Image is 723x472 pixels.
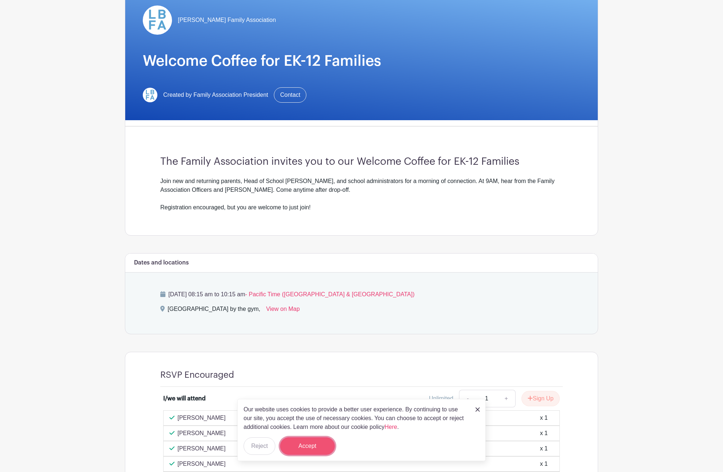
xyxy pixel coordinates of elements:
p: [DATE] 08:15 am to 10:15 am [160,290,563,299]
span: - Pacific Time ([GEOGRAPHIC_DATA] & [GEOGRAPHIC_DATA]) [245,291,414,297]
div: x 1 [540,460,548,468]
h3: The Family Association invites you to our Welcome Coffee for EK-12 Families [160,156,563,168]
div: x 1 [540,444,548,453]
img: close_button-5f87c8562297e5c2d7936805f587ecaba9071eb48480494691a3f1689db116b3.svg [475,407,480,412]
div: [GEOGRAPHIC_DATA] by the gym, [168,305,260,316]
div: I/we will attend [163,394,206,403]
div: x 1 [540,414,548,422]
span: Created by Family Association President [163,91,268,99]
button: Accept [280,437,335,455]
p: Our website uses cookies to provide a better user experience. By continuing to use our site, you ... [244,405,468,431]
a: View on Map [266,305,300,316]
div: x 1 [540,429,548,438]
a: Contact [274,87,306,103]
h4: RSVP Encouraged [160,370,234,380]
p: [PERSON_NAME] [177,429,226,438]
h1: Welcome Coffee for EK-12 Families [143,52,580,70]
button: Reject [244,437,275,455]
div: Join new and returning parents, Head of School [PERSON_NAME], and school administrators for a mor... [160,177,563,212]
span: [PERSON_NAME] Family Association [178,16,276,24]
a: - [459,390,476,407]
a: Here [385,424,397,430]
p: [PERSON_NAME] [177,460,226,468]
p: [PERSON_NAME] [177,444,226,453]
a: + [497,390,516,407]
button: Sign Up [521,391,560,406]
h6: Dates and locations [134,259,189,266]
div: Unlimited [429,394,454,403]
img: LBFArev.png [143,88,157,102]
img: LBFArev.png [143,5,172,35]
p: [PERSON_NAME] [177,414,226,422]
